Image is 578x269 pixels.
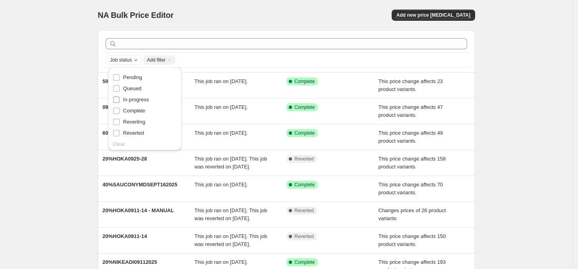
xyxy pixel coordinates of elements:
[110,57,132,63] span: Job status
[147,57,166,63] span: Add filter
[294,104,315,110] span: Complete
[379,130,443,144] span: This price change affects 49 product variants.
[294,156,314,162] span: Reverted
[102,182,178,188] span: 40%SAUCONYMDSEPT162025
[379,156,446,170] span: This price change affects 158 product variants.
[98,11,174,19] span: NA Bulk Price Editor
[123,85,141,91] span: Queued
[102,130,157,136] span: 60%CIELEPMD092025
[102,156,147,162] span: 20%HOKA0925-28
[102,78,153,84] span: 50%CIELEPM092025
[294,259,315,265] span: Complete
[379,78,443,92] span: This price change affects 23 product variants.
[294,207,314,214] span: Reverted
[392,10,475,21] button: Add new price [MEDICAL_DATA]
[102,233,147,239] span: 20%HOKA0911-14
[379,233,446,247] span: This price change affects 150 product variants.
[123,130,144,136] span: Reverted
[379,104,443,118] span: This price change affects 47 product variants.
[379,207,446,221] span: Changes prices of 28 product variants
[195,259,248,265] span: This job ran on [DATE].
[106,56,141,64] button: Job status
[195,156,267,170] span: This job ran on [DATE]. This job was reverted on [DATE].
[143,55,175,65] button: Add filter
[102,104,170,110] span: 0925NIKEBACK2REGULAR
[294,78,315,85] span: Complete
[294,182,315,188] span: Complete
[195,182,248,188] span: This job ran on [DATE].
[195,207,267,221] span: This job ran on [DATE]. This job was reverted on [DATE].
[195,78,248,84] span: This job ran on [DATE].
[102,259,157,265] span: 20%NIKEADI09112025
[294,233,314,240] span: Reverted
[123,108,145,114] span: Complete
[123,74,142,80] span: Pending
[195,104,248,110] span: This job ran on [DATE].
[102,207,174,213] span: 20%HOKA0911-14 - MANUAL
[195,130,248,136] span: This job ran on [DATE].
[396,12,470,18] span: Add new price [MEDICAL_DATA]
[123,97,149,103] span: In progress
[195,233,267,247] span: This job ran on [DATE]. This job was reverted on [DATE].
[294,130,315,136] span: Complete
[379,182,443,195] span: This price change affects 70 product variants.
[123,119,145,125] span: Reverting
